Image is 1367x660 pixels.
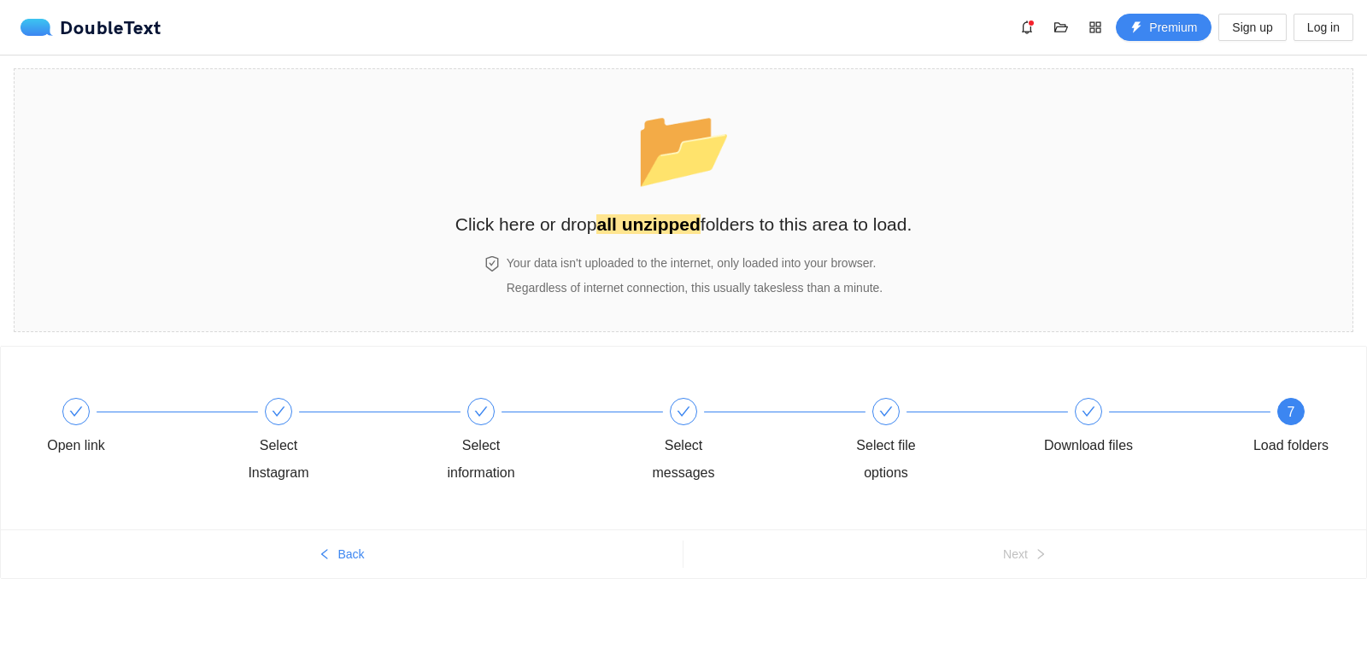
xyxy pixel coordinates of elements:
span: check [272,405,285,418]
div: Select Instagram [229,432,328,487]
button: Nextright [683,540,1366,568]
div: Select file options [836,398,1039,487]
button: folder-open [1047,14,1075,41]
button: Log in [1294,14,1353,41]
span: thunderbolt [1130,21,1142,35]
h2: Click here or drop folders to this area to load. [455,210,912,238]
span: Regardless of internet connection, this usually takes less than a minute . [507,281,883,295]
div: 7Load folders [1241,398,1341,459]
span: check [879,405,893,418]
div: Select Instagram [229,398,431,487]
span: Back [337,545,364,564]
div: Select information [431,432,531,487]
span: 7 [1288,405,1295,419]
span: left [319,548,331,562]
span: check [1082,405,1095,418]
span: folder-open [1048,20,1074,34]
span: bell [1014,20,1040,34]
span: check [69,405,83,418]
div: Load folders [1253,432,1329,459]
div: Select file options [836,432,936,487]
a: logoDoubleText [21,19,161,36]
span: check [677,405,690,418]
div: DoubleText [21,19,161,36]
span: appstore [1082,20,1108,34]
button: thunderboltPremium [1116,14,1212,41]
button: Sign up [1218,14,1286,41]
span: check [474,405,488,418]
div: Select messages [634,398,836,487]
div: Open link [26,398,229,459]
div: Download files [1044,432,1133,459]
button: leftBack [1,540,683,568]
strong: all unzipped [596,214,700,234]
div: Select messages [634,432,733,487]
span: Sign up [1232,18,1272,37]
button: bell [1013,14,1041,41]
div: Download files [1039,398,1241,459]
div: Select information [431,398,634,487]
span: Log in [1307,18,1340,37]
span: folder [635,104,733,191]
h4: Your data isn't uploaded to the internet, only loaded into your browser. [507,254,883,272]
span: Premium [1149,18,1197,37]
div: Open link [47,432,105,459]
button: appstore [1082,14,1109,41]
span: safety-certificate [484,256,500,272]
img: logo [21,19,60,36]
